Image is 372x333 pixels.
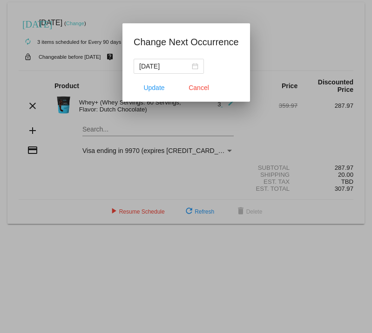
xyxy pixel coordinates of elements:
[143,84,164,91] span: Update
[189,84,209,91] span: Cancel
[178,79,219,96] button: Close dialog
[139,61,190,71] input: Select date
[134,35,239,49] h1: Change Next Occurrence
[134,79,175,96] button: Update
